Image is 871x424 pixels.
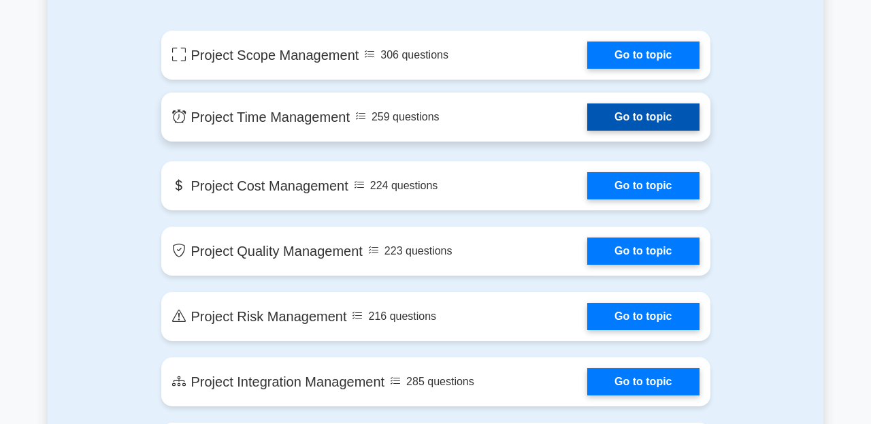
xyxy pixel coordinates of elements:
[587,238,699,265] a: Go to topic
[587,103,699,131] a: Go to topic
[587,368,699,395] a: Go to topic
[587,303,699,330] a: Go to topic
[587,172,699,199] a: Go to topic
[587,42,699,69] a: Go to topic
